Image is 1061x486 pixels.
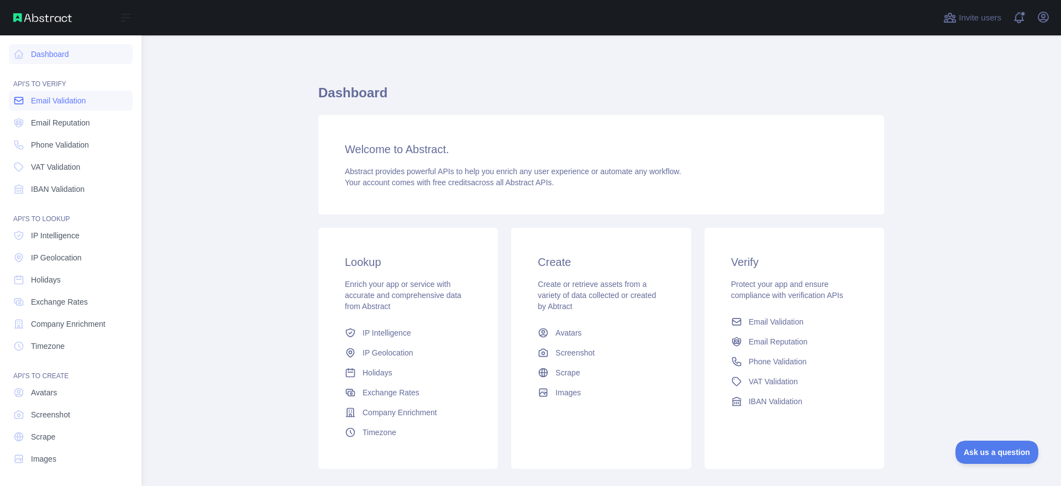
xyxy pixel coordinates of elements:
span: Create or retrieve assets from a variety of data collected or created by Abtract [538,280,656,311]
span: VAT Validation [749,376,798,387]
span: Holidays [31,274,61,285]
a: Company Enrichment [340,403,476,422]
a: Holidays [9,270,133,290]
span: Images [31,453,56,464]
a: Screenshot [9,405,133,425]
h3: Create [538,254,664,270]
span: Exchange Rates [363,387,419,398]
span: Company Enrichment [363,407,437,418]
span: Invite users [959,12,1001,24]
span: IBAN Validation [31,184,85,195]
a: Exchange Rates [340,383,476,403]
span: VAT Validation [31,161,80,173]
a: IP Intelligence [9,226,133,245]
a: Scrape [9,427,133,447]
a: Timezone [340,422,476,442]
h3: Verify [731,254,858,270]
span: Scrape [555,367,580,378]
a: Dashboard [9,44,133,64]
a: Email Reputation [9,113,133,133]
span: Email Reputation [31,117,90,128]
a: Email Reputation [727,332,862,352]
span: Abstract provides powerful APIs to help you enrich any user experience or automate any workflow. [345,167,681,176]
a: Exchange Rates [9,292,133,312]
a: Screenshot [533,343,669,363]
span: Avatars [555,327,581,338]
span: Timezone [31,341,65,352]
a: Scrape [533,363,669,383]
span: Exchange Rates [31,296,88,307]
span: free credits [433,178,471,187]
img: Abstract API [13,13,72,22]
h3: Welcome to Abstract. [345,142,858,157]
span: Avatars [31,387,57,398]
a: Holidays [340,363,476,383]
a: Phone Validation [727,352,862,372]
span: IP Intelligence [31,230,80,241]
span: IP Geolocation [363,347,413,358]
a: IBAN Validation [9,179,133,199]
span: Enrich your app or service with accurate and comprehensive data from Abstract [345,280,461,311]
a: Avatars [9,383,133,403]
span: Scrape [31,431,55,442]
div: API'S TO VERIFY [9,66,133,88]
span: Phone Validation [749,356,807,367]
span: Phone Validation [31,139,89,150]
span: Screenshot [31,409,70,420]
span: Holidays [363,367,392,378]
span: Screenshot [555,347,595,358]
a: IP Intelligence [340,323,476,343]
a: Avatars [533,323,669,343]
a: IP Geolocation [340,343,476,363]
div: API'S TO CREATE [9,358,133,380]
span: Images [555,387,581,398]
span: Your account comes with across all Abstract APIs. [345,178,554,187]
span: Email Reputation [749,336,808,347]
span: Email Validation [31,95,86,106]
span: IP Geolocation [31,252,82,263]
a: Email Validation [727,312,862,332]
a: Images [533,383,669,403]
span: Company Enrichment [31,318,106,330]
h1: Dashboard [318,84,884,111]
a: VAT Validation [9,157,133,177]
iframe: Toggle Customer Support [955,441,1039,464]
span: Email Validation [749,316,803,327]
div: API'S TO LOOKUP [9,201,133,223]
a: Email Validation [9,91,133,111]
a: Images [9,449,133,469]
span: Protect your app and ensure compliance with verification APIs [731,280,843,300]
a: IP Geolocation [9,248,133,268]
span: IBAN Validation [749,396,802,407]
span: IP Intelligence [363,327,411,338]
a: Company Enrichment [9,314,133,334]
a: VAT Validation [727,372,862,391]
button: Invite users [941,9,1004,27]
a: IBAN Validation [727,391,862,411]
h3: Lookup [345,254,471,270]
a: Phone Validation [9,135,133,155]
span: Timezone [363,427,396,438]
a: Timezone [9,336,133,356]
